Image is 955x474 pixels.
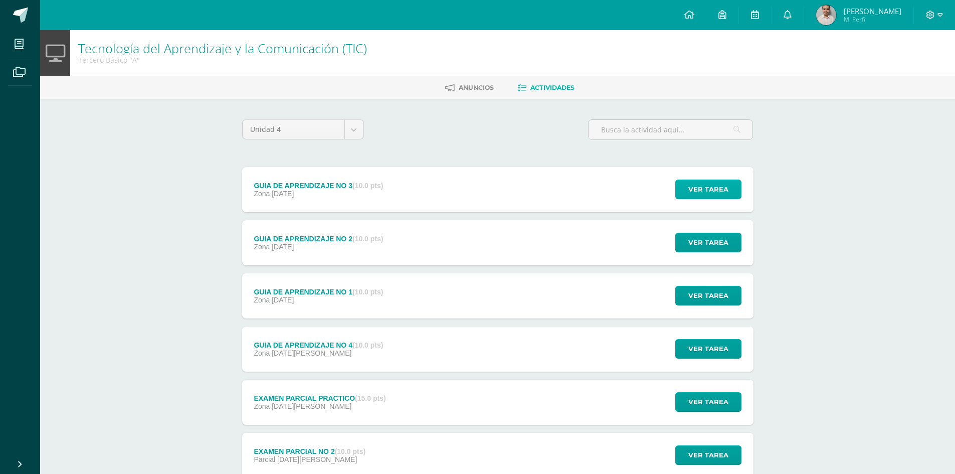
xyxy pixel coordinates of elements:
div: EXAMEN PARCIAL NO 2 [254,447,365,455]
img: 115aa39729f15fb711410a24e38961ee.png [816,5,836,25]
span: Zona [254,190,270,198]
div: EXAMEN PARCIAL PRACTICO [254,394,386,402]
h1: Tecnología del Aprendizaje y la Comunicación (TIC) [78,41,367,55]
div: Tercero Básico 'A' [78,55,367,65]
span: Anuncios [459,84,494,91]
div: GUIA DE APRENDIZAJE NO 1 [254,288,383,296]
span: [DATE][PERSON_NAME] [272,349,351,357]
span: Ver tarea [688,233,728,252]
div: GUIA DE APRENDIZAJE NO 4 [254,341,383,349]
button: Ver tarea [675,286,741,305]
a: Actividades [518,80,575,96]
span: Ver tarea [688,286,728,305]
div: GUIA DE APRENDIZAJE NO 3 [254,182,383,190]
span: Unidad 4 [250,120,337,139]
strong: (10.0 pts) [335,447,365,455]
span: Mi Perfil [844,15,901,24]
button: Ver tarea [675,445,741,465]
span: [DATE][PERSON_NAME] [277,455,357,463]
strong: (15.0 pts) [355,394,386,402]
strong: (10.0 pts) [352,235,383,243]
span: Zona [254,349,270,357]
span: Zona [254,243,270,251]
span: Ver tarea [688,393,728,411]
span: Parcial [254,455,275,463]
span: Zona [254,402,270,410]
div: GUIA DE APRENDIZAJE NO 2 [254,235,383,243]
button: Ver tarea [675,339,741,359]
span: Zona [254,296,270,304]
span: [DATE] [272,243,294,251]
strong: (10.0 pts) [352,288,383,296]
strong: (10.0 pts) [352,182,383,190]
span: Ver tarea [688,180,728,199]
button: Ver tarea [675,233,741,252]
span: Ver tarea [688,446,728,464]
input: Busca la actividad aquí... [589,120,752,139]
span: [DATE] [272,190,294,198]
span: [PERSON_NAME] [844,6,901,16]
span: [DATE] [272,296,294,304]
strong: (10.0 pts) [352,341,383,349]
a: Unidad 4 [243,120,363,139]
span: Ver tarea [688,340,728,358]
button: Ver tarea [675,392,741,412]
button: Ver tarea [675,180,741,199]
span: [DATE][PERSON_NAME] [272,402,351,410]
a: Anuncios [445,80,494,96]
a: Tecnología del Aprendizaje y la Comunicación (TIC) [78,40,367,57]
span: Actividades [530,84,575,91]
